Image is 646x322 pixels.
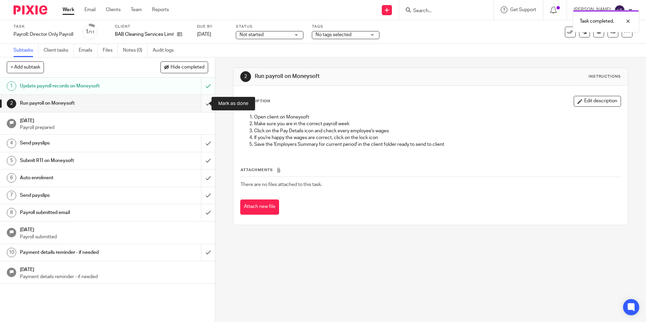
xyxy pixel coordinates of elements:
[160,61,208,73] button: Hide completed
[312,24,379,29] label: Tags
[240,99,270,104] p: Description
[316,32,351,37] span: No tags selected
[240,199,279,215] button: Attach new file
[20,225,208,233] h1: [DATE]
[254,128,620,134] p: Click on the Pay Details icon and check every employee's wages
[20,116,208,124] h1: [DATE]
[84,6,96,13] a: Email
[7,156,16,165] div: 5
[20,247,136,258] h1: Payment details reminder - if needed
[7,208,16,217] div: 8
[63,6,74,13] a: Work
[20,265,208,273] h1: [DATE]
[115,24,189,29] label: Client
[254,134,620,141] p: If you're happy the wages are correct, click on the lock icon
[614,5,625,16] img: svg%3E
[254,114,620,120] p: Open client on Moneysoft
[20,208,136,218] h1: Payroll submitted email
[589,74,621,79] div: Instructions
[14,44,39,57] a: Subtasks
[7,81,16,91] div: 1
[7,191,16,200] div: 7
[103,44,118,57] a: Files
[20,273,208,280] p: Payment details reminder - if needed
[197,24,227,29] label: Due by
[153,44,179,57] a: Audit logs
[20,156,136,166] h1: Submit RTI on Moneysoft
[7,61,44,73] button: + Add subtask
[106,6,121,13] a: Clients
[20,81,136,91] h1: Update payroll records on Moneysoft
[44,44,74,57] a: Client tasks
[152,6,169,13] a: Reports
[20,234,208,240] p: Payroll submitted
[115,31,174,38] p: BAB Cleaning Services Limited
[580,18,614,25] p: Task completed.
[123,44,148,57] a: Notes (0)
[7,139,16,148] div: 4
[20,190,136,200] h1: Send payslips
[7,248,16,257] div: 10
[197,32,211,37] span: [DATE]
[20,124,208,131] p: Payroll prepared
[254,120,620,127] p: Make sure you are in the correct payroll week
[20,98,136,108] h1: Run payroll on Moneysoft
[20,173,136,183] h1: Auto enrolment
[131,6,142,13] a: Team
[14,31,73,38] div: Payroll: Director Only Payroll
[89,30,95,34] small: /11
[14,5,47,15] img: Pixie
[236,24,303,29] label: Status
[79,44,98,57] a: Emails
[14,24,73,29] label: Task
[241,182,322,187] span: There are no files attached to this task.
[240,32,264,37] span: Not started
[255,73,445,80] h1: Run payroll on Moneysoft
[574,96,621,107] button: Edit description
[7,99,16,108] div: 2
[241,168,273,172] span: Attachments
[171,65,204,70] span: Hide completed
[7,173,16,183] div: 6
[85,28,95,36] div: 1
[240,71,251,82] div: 2
[254,141,620,148] p: Save the 'Employers Summary for current period' in the client folder ready to send to client
[20,138,136,148] h1: Send payslips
